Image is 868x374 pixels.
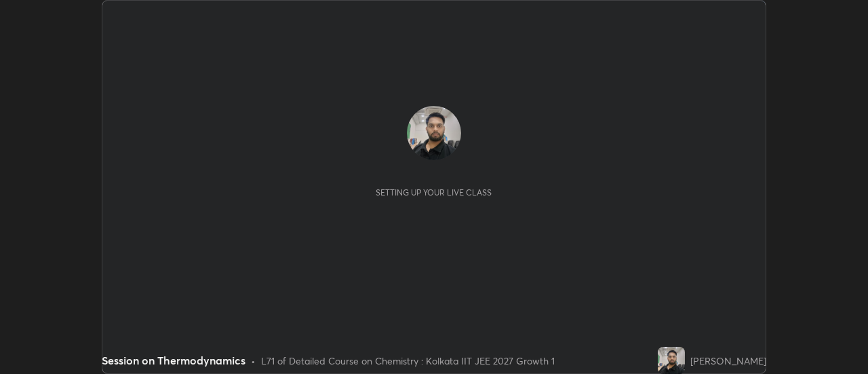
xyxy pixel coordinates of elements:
img: ec9c59354687434586b3caf7415fc5ad.jpg [407,106,461,160]
img: ec9c59354687434586b3caf7415fc5ad.jpg [658,347,685,374]
div: • [251,354,256,368]
div: L71 of Detailed Course on Chemistry : Kolkata IIT JEE 2027 Growth 1 [261,354,555,368]
div: Setting up your live class [376,187,492,198]
div: [PERSON_NAME] [690,354,766,368]
div: Session on Thermodynamics [102,352,245,369]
